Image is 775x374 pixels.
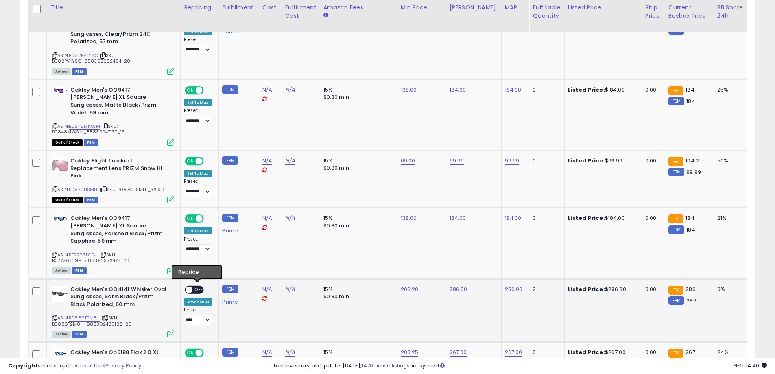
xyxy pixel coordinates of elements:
[568,214,605,222] b: Listed Price:
[262,3,278,12] div: Cost
[323,293,391,300] div: $0.30 min
[184,108,212,126] div: Preset:
[685,348,695,356] span: 267
[274,362,767,370] div: Last InventoryLab Update: [DATE], not synced.
[323,222,391,230] div: $0.30 min
[69,186,99,193] a: B087CHSMH1
[262,214,272,222] a: N/A
[323,94,391,101] div: $0.30 min
[686,297,696,304] span: 286
[222,214,238,222] small: FBM
[69,252,98,258] a: B077Z6KCGH
[184,227,212,234] div: Set To Max
[105,362,141,370] a: Privacy Policy
[568,3,638,12] div: Listed Price
[50,3,177,12] div: Title
[84,197,98,203] span: FBM
[733,362,767,370] span: 2025-08-12 14:40 GMT
[645,157,659,164] div: 0.00
[52,349,68,357] img: 21J9R-7h+BL._SL40_.jpg
[222,85,238,94] small: FBM
[505,348,522,357] a: 267.00
[52,197,83,203] span: All listings that are currently out of stock and unavailable for purchase on Amazon
[69,315,100,322] a: B0886T2M8H
[285,214,295,222] a: N/A
[100,186,164,193] span: | SKU: B087CHSMH1_36.90
[533,157,558,164] div: 0
[568,286,635,293] div: $286.00
[505,157,520,165] a: 99.99
[52,252,129,264] span: | SKU: B077Z6KCGH_888392336477_20
[70,286,169,311] b: Oakley Men's OO4141 Whisker Oval Sunglasses, Satin Black/Prizm Black Polarized, 60 mm
[717,349,744,356] div: 24%
[533,349,558,356] div: 0
[323,157,391,164] div: 15%
[668,3,710,20] div: Current Buybox Price
[401,214,417,222] a: 138.00
[645,3,661,20] div: Ship Price
[668,86,683,95] small: FBA
[8,362,141,370] div: seller snap | |
[222,295,252,305] div: Prime
[401,157,415,165] a: 69.00
[184,37,212,55] div: Preset:
[568,349,635,356] div: $267.00
[69,52,98,59] a: B082PVKYSC
[668,157,683,166] small: FBA
[401,3,443,12] div: Min Price
[222,25,252,35] div: Prime
[262,157,272,165] a: N/A
[568,214,635,222] div: $184.00
[52,214,174,273] div: ASIN:
[568,285,605,293] b: Listed Price:
[686,226,695,234] span: 184
[52,139,83,146] span: All listings that are currently out of stock and unavailable for purchase on Amazon
[52,157,174,202] div: ASIN:
[323,164,391,172] div: $0.30 min
[362,362,410,370] a: 1470 active listings
[184,179,212,197] div: Preset:
[533,286,558,293] div: 2
[668,168,684,176] small: FBM
[262,285,272,293] a: N/A
[645,86,659,94] div: 0.00
[450,285,467,293] a: 286.00
[450,86,466,94] a: 184.00
[52,267,71,274] span: All listings currently available for purchase on Amazon
[645,214,659,222] div: 0.00
[668,286,683,295] small: FBA
[685,214,694,222] span: 184
[8,362,38,370] strong: Copyright
[686,97,695,105] span: 184
[84,139,98,146] span: FBM
[184,236,212,255] div: Preset:
[568,157,605,164] b: Listed Price:
[52,214,68,223] img: 31xuPh5bSKL._SL40_.jpg
[186,215,196,222] span: ON
[568,348,605,356] b: Listed Price:
[52,15,174,74] div: ASIN:
[70,214,169,247] b: Oakley Men's OO9417 [PERSON_NAME] XL Square Sunglasses, Polished Black/Prizm Sapphire, 59 mm
[686,26,696,34] span: 224
[668,214,683,223] small: FBA
[717,3,747,20] div: BB Share 24h.
[186,350,196,357] span: ON
[645,349,659,356] div: 0.00
[262,348,272,357] a: N/A
[668,225,684,234] small: FBM
[401,285,419,293] a: 200.20
[222,224,252,234] div: Prime
[285,157,295,165] a: N/A
[52,286,174,337] div: ASIN:
[323,214,391,222] div: 15%
[505,214,522,222] a: 184.00
[186,87,196,94] span: ON
[52,86,174,145] div: ASIN:
[401,86,417,94] a: 138.00
[717,157,744,164] div: 50%
[285,86,295,94] a: N/A
[184,170,212,177] div: Set To Max
[184,99,212,106] div: Set To Max
[70,362,104,370] a: Terms of Use
[717,286,744,293] div: 0%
